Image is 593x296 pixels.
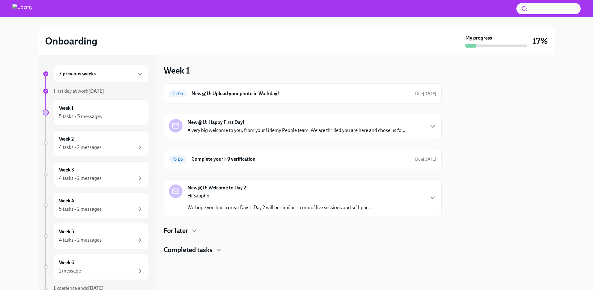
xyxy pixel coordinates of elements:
[415,157,436,162] span: Due
[59,113,102,120] div: 5 tasks • 5 messages
[187,119,245,126] strong: New@U: Happy First Day!
[164,245,212,255] h4: Completed tasks
[191,156,410,163] h6: Complete your I-9 verification
[59,144,102,151] div: 4 tasks • 2 messages
[187,184,248,191] strong: New@U: Welcome to Day 2!
[187,192,372,199] p: Hi Sappho,
[88,88,104,94] strong: [DATE]
[59,136,74,142] h6: Week 2
[59,70,96,77] h6: 3 previous weeks
[59,237,102,243] div: 4 tasks • 2 messages
[43,88,149,95] a: First day at work[DATE]
[423,91,436,96] strong: [DATE]
[59,268,81,274] div: 1 message
[59,197,74,204] h6: Week 4
[169,91,187,96] span: To Do
[169,89,436,99] a: To DoNew@U: Upload your photo in Workday!Due[DATE]
[43,130,149,156] a: Week 24 tasks • 2 messages
[187,127,405,134] p: A very big welcome to you, from your Udemy People team. We are thrilled you are here and chose us...
[187,204,372,211] p: We hope you had a great Day 1! Day 2 will be similar—a mix of live sessions and self-pac...
[415,91,436,96] span: Due
[54,65,149,83] div: 3 previous weeks
[43,254,149,280] a: Week 61 message
[45,35,97,47] h2: Onboarding
[415,156,436,162] span: October 8th, 2025 10:00
[43,99,149,125] a: Week 15 tasks • 5 messages
[164,245,442,255] div: Completed tasks
[164,65,190,76] h3: Week 1
[54,285,104,291] span: Experience ends
[169,157,187,162] span: To Do
[169,154,436,164] a: To DoComplete your I-9 verificationDue[DATE]
[164,226,188,235] h4: For later
[88,285,104,291] strong: [DATE]
[12,4,32,14] img: Udemy
[164,226,442,235] div: For later
[43,223,149,249] a: Week 54 tasks • 2 messages
[54,88,104,94] span: First day at work
[59,175,102,182] div: 4 tasks • 2 messages
[532,36,548,47] h3: 17%
[423,157,436,162] strong: [DATE]
[191,90,410,97] h6: New@U: Upload your photo in Workday!
[465,35,492,41] strong: My progress
[59,228,74,235] h6: Week 5
[59,105,74,112] h6: Week 1
[59,167,74,173] h6: Week 3
[43,161,149,187] a: Week 34 tasks • 2 messages
[43,192,149,218] a: Week 45 tasks • 2 messages
[59,206,102,213] div: 5 tasks • 2 messages
[59,259,74,266] h6: Week 6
